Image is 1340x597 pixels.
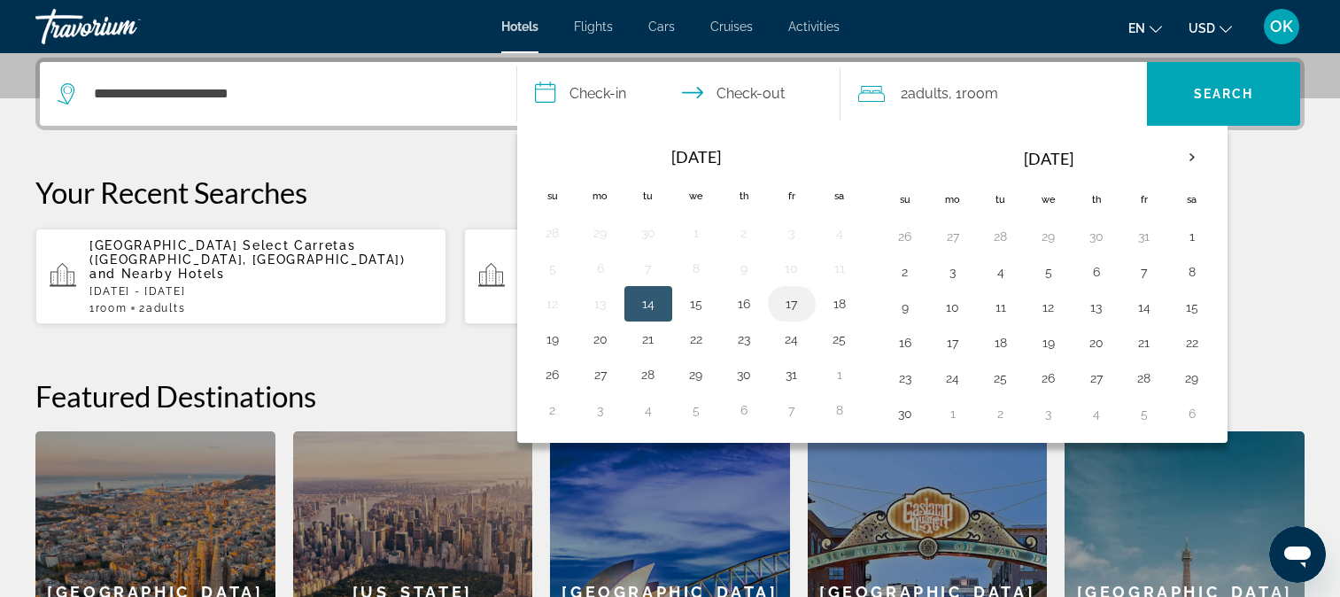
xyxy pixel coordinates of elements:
[1082,401,1111,426] button: Day 4
[891,330,919,355] button: Day 16
[35,4,213,50] a: Travorium
[908,85,949,102] span: Adults
[778,362,806,387] button: Day 31
[586,327,615,352] button: Day 20
[89,238,406,267] span: [GEOGRAPHIC_DATA] Select Carretas ([GEOGRAPHIC_DATA], [GEOGRAPHIC_DATA])
[1082,366,1111,391] button: Day 27
[1178,330,1206,355] button: Day 22
[1178,260,1206,284] button: Day 8
[730,362,758,387] button: Day 30
[577,137,816,176] th: [DATE]
[939,330,967,355] button: Day 17
[464,228,875,325] button: [GEOGRAPHIC_DATA] Select Carretas ([GEOGRAPHIC_DATA], [GEOGRAPHIC_DATA]) and Nearby Hotels[DATE] ...
[901,81,949,106] span: 2
[538,327,567,352] button: Day 19
[939,295,967,320] button: Day 10
[730,221,758,245] button: Day 2
[825,256,854,281] button: Day 11
[35,174,1305,210] p: Your Recent Searches
[1034,401,1063,426] button: Day 3
[517,62,841,126] button: Select check in and out date
[586,291,615,316] button: Day 13
[1178,295,1206,320] button: Day 15
[891,401,919,426] button: Day 30
[730,398,758,423] button: Day 6
[1178,366,1206,391] button: Day 29
[730,327,758,352] button: Day 23
[1130,260,1158,284] button: Day 7
[682,291,710,316] button: Day 15
[788,19,840,34] span: Activities
[939,366,967,391] button: Day 24
[586,221,615,245] button: Day 29
[634,221,662,245] button: Day 30
[891,366,919,391] button: Day 23
[1034,260,1063,284] button: Day 5
[586,256,615,281] button: Day 6
[987,224,1015,249] button: Day 28
[538,362,567,387] button: Day 26
[929,137,1168,180] th: [DATE]
[1189,15,1232,41] button: Change currency
[710,19,753,34] a: Cruises
[1259,8,1305,45] button: User Menu
[586,398,615,423] button: Day 3
[1034,330,1063,355] button: Day 19
[825,398,854,423] button: Day 8
[778,256,806,281] button: Day 10
[939,401,967,426] button: Day 1
[139,302,185,314] span: 2
[1168,137,1216,178] button: Next month
[825,291,854,316] button: Day 18
[1034,295,1063,320] button: Day 12
[840,62,1147,126] button: Travelers: 2 adults, 0 children
[1082,330,1111,355] button: Day 20
[1130,401,1158,426] button: Day 5
[1130,224,1158,249] button: Day 31
[89,267,225,281] span: and Nearby Hotels
[89,302,127,314] span: 1
[574,19,613,34] a: Flights
[939,260,967,284] button: Day 3
[634,327,662,352] button: Day 21
[1178,224,1206,249] button: Day 1
[538,221,567,245] button: Day 28
[682,362,710,387] button: Day 29
[586,362,615,387] button: Day 27
[730,256,758,281] button: Day 9
[987,366,1015,391] button: Day 25
[96,302,128,314] span: Room
[1082,260,1111,284] button: Day 6
[962,85,998,102] span: Room
[89,285,432,298] p: [DATE] - [DATE]
[35,378,1305,414] h2: Featured Destinations
[825,221,854,245] button: Day 4
[529,137,864,428] table: Left calendar grid
[1194,87,1254,101] span: Search
[987,401,1015,426] button: Day 2
[634,256,662,281] button: Day 7
[987,330,1015,355] button: Day 18
[682,398,710,423] button: Day 5
[1147,62,1300,126] button: Search
[501,19,538,34] a: Hotels
[825,362,854,387] button: Day 1
[146,302,185,314] span: Adults
[778,398,806,423] button: Day 7
[891,224,919,249] button: Day 26
[1034,224,1063,249] button: Day 29
[634,398,662,423] button: Day 4
[1082,224,1111,249] button: Day 30
[778,327,806,352] button: Day 24
[682,327,710,352] button: Day 22
[987,260,1015,284] button: Day 4
[891,260,919,284] button: Day 2
[1189,21,1215,35] span: USD
[40,62,1300,126] div: Search widget
[538,291,567,316] button: Day 12
[1034,366,1063,391] button: Day 26
[1130,330,1158,355] button: Day 21
[1178,401,1206,426] button: Day 6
